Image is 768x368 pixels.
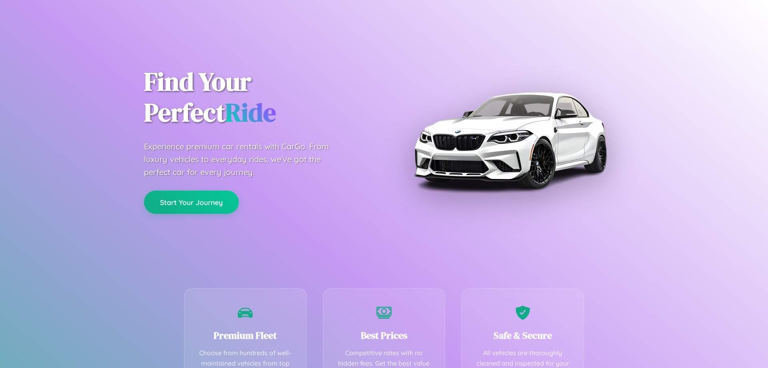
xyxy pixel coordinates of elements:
[144,191,239,214] button: Start Your Journey
[196,329,294,342] h3: Premium Fleet
[474,329,572,342] h3: Safe & Secure
[144,140,344,179] p: Experience premium car rentals with CarGo. From luxury vehicles to everyday rides, we've got the ...
[410,40,610,240] img: Premium BMW car rental vehicle
[144,66,372,128] h1: Find Your Perfect
[335,329,433,342] h3: Best Prices
[225,95,276,130] span: Ride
